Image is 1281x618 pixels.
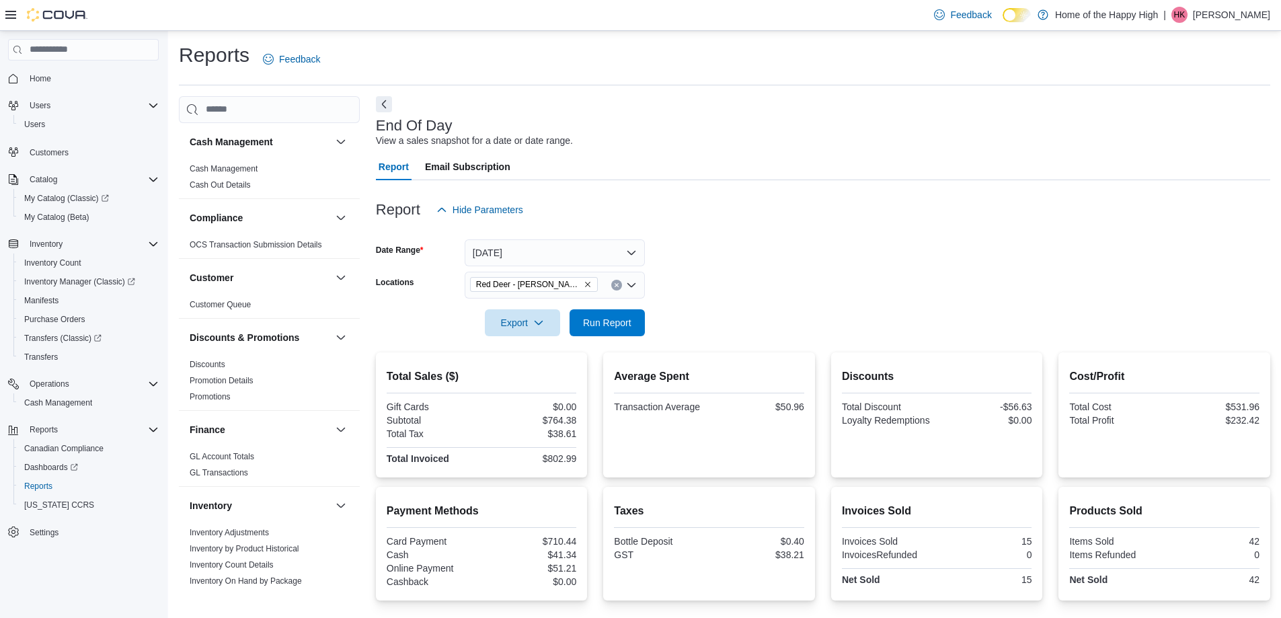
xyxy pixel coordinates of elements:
span: Operations [24,376,159,392]
span: Reports [24,422,159,438]
span: Users [24,98,159,114]
button: Reports [3,420,164,439]
span: Transfers [19,349,159,365]
span: Feedback [279,52,320,66]
button: Finance [333,422,349,438]
a: Feedback [929,1,997,28]
div: View a sales snapshot for a date or date range. [376,134,573,148]
h2: Taxes [614,503,804,519]
span: Customer Queue [190,299,251,310]
span: Inventory Count [24,258,81,268]
button: [DATE] [465,239,645,266]
h2: Invoices Sold [842,503,1032,519]
div: Bottle Deposit [614,536,706,547]
a: OCS Transaction Submission Details [190,240,322,249]
h3: Report [376,202,420,218]
a: Manifests [19,293,64,309]
div: Card Payment [387,536,479,547]
span: Settings [30,527,59,538]
a: My Catalog (Classic) [19,190,114,206]
div: $0.40 [712,536,804,547]
nav: Complex example [8,63,159,577]
span: Inventory by Product Historical [190,543,299,554]
a: Inventory Adjustments [190,528,269,537]
div: $51.21 [484,563,576,574]
span: Inventory Manager (Classic) [19,274,159,290]
span: Cash Management [24,397,92,408]
span: Dashboards [24,462,78,473]
a: Settings [24,525,64,541]
div: $710.44 [484,536,576,547]
span: Reports [19,478,159,494]
button: Transfers [13,348,164,366]
h3: Finance [190,423,225,436]
span: Cash Management [19,395,159,411]
div: $531.96 [1167,401,1259,412]
button: Catalog [24,171,63,188]
button: Manifests [13,291,164,310]
a: Cash Out Details [190,180,251,190]
h2: Products Sold [1069,503,1259,519]
div: 15 [939,536,1032,547]
span: Canadian Compliance [24,443,104,454]
a: Cash Management [19,395,98,411]
a: Transfers (Classic) [13,329,164,348]
span: Promotions [190,391,231,402]
h2: Total Sales ($) [387,369,577,385]
span: Red Deer - Dawson Centre - Fire & Flower [470,277,598,292]
div: Cash [387,549,479,560]
div: Subtotal [387,415,479,426]
a: Promotion Details [190,376,254,385]
span: Settings [24,524,159,541]
span: Customers [24,143,159,160]
div: $50.96 [712,401,804,412]
div: $0.00 [484,401,576,412]
div: 0 [1167,549,1259,560]
a: Discounts [190,360,225,369]
a: Customer Queue [190,300,251,309]
button: Run Report [570,309,645,336]
a: Dashboards [19,459,83,475]
button: Remove Red Deer - Dawson Centre - Fire & Flower from selection in this group [584,280,592,288]
span: Reports [24,481,52,492]
p: | [1163,7,1166,23]
span: OCS Transaction Submission Details [190,239,322,250]
button: Customer [333,270,349,286]
span: Export [493,309,552,336]
span: Inventory Count [19,255,159,271]
a: Reports [19,478,58,494]
span: My Catalog (Beta) [19,209,159,225]
button: Inventory [24,236,68,252]
a: Inventory Count Details [190,560,274,570]
button: Open list of options [626,280,637,291]
span: Purchase Orders [19,311,159,327]
span: Home [24,70,159,87]
a: Inventory Manager (Classic) [19,274,141,290]
span: Reports [30,424,58,435]
button: Canadian Compliance [13,439,164,458]
span: Red Deer - [PERSON_NAME][GEOGRAPHIC_DATA] - Fire & Flower [476,278,581,291]
a: Home [24,71,56,87]
input: Dark Mode [1003,8,1031,22]
span: Catalog [30,174,57,185]
span: Inventory Adjustments [190,527,269,538]
span: Cash Management [190,163,258,174]
a: Transfers (Classic) [19,330,107,346]
label: Date Range [376,245,424,256]
div: Items Sold [1069,536,1161,547]
div: 42 [1167,536,1259,547]
h2: Average Spent [614,369,804,385]
a: Inventory Count [19,255,87,271]
div: Items Refunded [1069,549,1161,560]
div: $232.42 [1167,415,1259,426]
button: Hide Parameters [431,196,529,223]
span: Purchase Orders [24,314,85,325]
span: My Catalog (Classic) [24,193,109,204]
a: Dashboards [13,458,164,477]
a: Feedback [258,46,325,73]
a: Transfers [19,349,63,365]
span: Discounts [190,359,225,370]
p: [PERSON_NAME] [1193,7,1270,23]
strong: Net Sold [842,574,880,585]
